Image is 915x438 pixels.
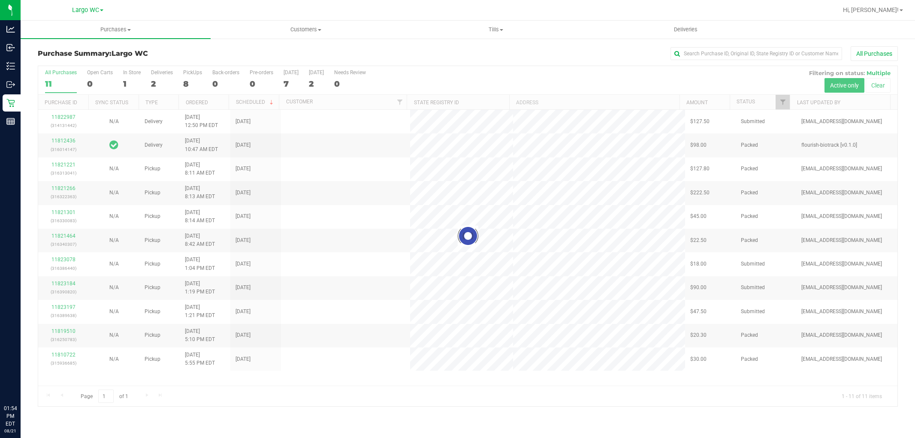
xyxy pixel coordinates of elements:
button: All Purchases [851,46,898,61]
span: Customers [211,26,400,33]
a: Tills [401,21,591,39]
p: 01:54 PM EDT [4,405,17,428]
p: 08/21 [4,428,17,434]
inline-svg: Retail [6,99,15,107]
span: Largo WC [72,6,99,14]
a: Purchases [21,21,211,39]
inline-svg: Inventory [6,62,15,70]
inline-svg: Inbound [6,43,15,52]
iframe: Resource center [9,369,34,395]
h3: Purchase Summary: [38,50,324,57]
inline-svg: Analytics [6,25,15,33]
span: Purchases [21,26,211,33]
inline-svg: Reports [6,117,15,126]
span: Deliveries [662,26,709,33]
span: Largo WC [112,49,148,57]
span: Hi, [PERSON_NAME]! [843,6,899,13]
span: Tills [401,26,590,33]
a: Deliveries [591,21,781,39]
input: Search Purchase ID, Original ID, State Registry ID or Customer Name... [670,47,842,60]
inline-svg: Outbound [6,80,15,89]
a: Customers [211,21,401,39]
